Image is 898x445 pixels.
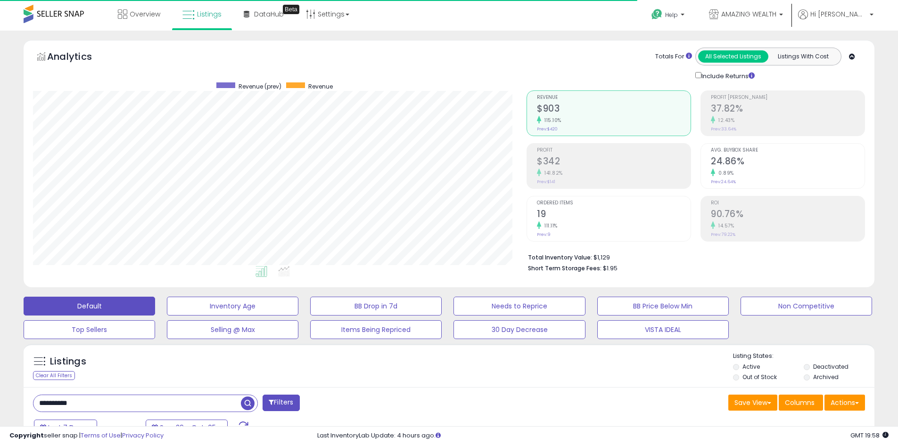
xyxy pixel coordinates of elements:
i: Get Help [651,8,663,20]
button: All Selected Listings [698,50,768,63]
span: DataHub [254,9,284,19]
strong: Copyright [9,431,44,440]
div: Last InventoryLab Update: 4 hours ago. [317,431,889,440]
button: Inventory Age [167,297,298,316]
span: Compared to: [99,424,142,433]
span: AMAZING WEALTH [721,9,776,19]
button: Save View [728,395,777,411]
div: Include Returns [688,70,766,81]
span: Profit [PERSON_NAME] [711,95,865,100]
label: Deactivated [813,363,849,371]
button: Sep-29 - Oct-05 [146,420,228,436]
span: Sep-29 - Oct-05 [160,423,216,432]
small: 12.43% [715,117,734,124]
small: Prev: $141 [537,179,555,185]
div: seller snap | | [9,431,164,440]
small: Prev: 33.64% [711,126,736,132]
span: 2025-10-13 19:58 GMT [850,431,889,440]
span: Hi [PERSON_NAME] [810,9,867,19]
span: Ordered Items [537,201,691,206]
span: Columns [785,398,815,407]
div: Totals For [655,52,692,61]
button: Listings With Cost [768,50,838,63]
span: Last 7 Days [48,423,85,432]
a: Terms of Use [81,431,121,440]
button: 30 Day Decrease [453,320,585,339]
small: 141.82% [541,170,563,177]
button: Columns [779,395,823,411]
button: Default [24,297,155,316]
small: Prev: 24.64% [711,179,736,185]
h2: 24.86% [711,156,865,169]
span: $1.95 [603,264,618,273]
div: Tooltip anchor [283,5,299,14]
small: Prev: $420 [537,126,558,132]
small: 115.10% [541,117,561,124]
span: Revenue (prev) [239,82,281,90]
button: Items Being Repriced [310,320,442,339]
h5: Listings [50,355,86,368]
h2: 37.82% [711,103,865,116]
b: Total Inventory Value: [528,253,592,261]
label: Archived [813,373,839,381]
a: Help [644,1,694,31]
button: Last 7 Days [34,420,97,436]
span: ROI [711,201,865,206]
button: Non Competitive [741,297,872,316]
span: Overview [130,9,160,19]
a: Hi [PERSON_NAME] [798,9,873,31]
button: Actions [824,395,865,411]
p: Listing States: [733,352,874,361]
button: Filters [263,395,299,411]
label: Out of Stock [742,373,777,381]
span: Profit [537,148,691,153]
small: 0.89% [715,170,734,177]
span: Revenue [308,82,333,90]
small: Prev: 79.22% [711,232,735,237]
button: BB Price Below Min [597,297,729,316]
button: Needs to Reprice [453,297,585,316]
button: VISTA IDEAL [597,320,729,339]
h2: 19 [537,209,691,221]
small: 111.11% [541,222,558,229]
small: 14.57% [715,222,734,229]
li: $1,129 [528,251,858,262]
span: Help [665,11,678,19]
span: Listings [197,9,222,19]
button: BB Drop in 7d [310,297,442,316]
b: Short Term Storage Fees: [528,264,601,272]
h2: $342 [537,156,691,169]
span: Avg. Buybox Share [711,148,865,153]
button: Top Sellers [24,320,155,339]
a: Privacy Policy [122,431,164,440]
h2: 90.76% [711,209,865,221]
button: Selling @ Max [167,320,298,339]
small: Prev: 9 [537,232,551,237]
h5: Analytics [47,50,110,65]
span: Revenue [537,95,691,100]
label: Active [742,363,760,371]
h2: $903 [537,103,691,116]
div: Clear All Filters [33,371,75,380]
